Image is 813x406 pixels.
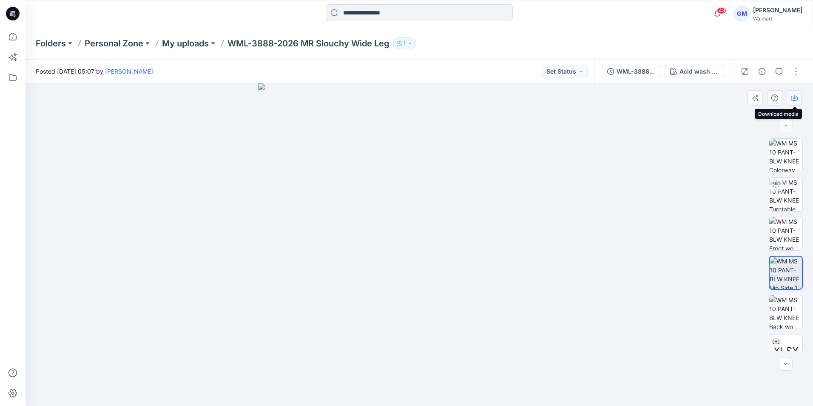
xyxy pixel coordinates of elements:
p: 1 [404,39,406,48]
div: [PERSON_NAME] [753,5,802,15]
button: 1 [393,37,416,49]
div: Walmart [753,15,802,22]
img: WM MS 10 PANT-BLW KNEE Back wo Avatar [769,295,802,329]
a: [PERSON_NAME] [105,68,153,75]
img: eyJhbGciOiJIUzI1NiIsImtpZCI6IjAiLCJzbHQiOiJzZXMiLCJ0eXAiOiJKV1QifQ.eyJkYXRhIjp7InR5cGUiOiJzdG9yYW... [258,83,580,406]
img: WM MS 10 PANT-BLW KNEE Colorway wo Avatar [769,139,802,172]
a: Folders [36,37,66,49]
a: Personal Zone [85,37,143,49]
div: WML-3888-2026 MR Slouchy Wide Leg - Colorway [617,67,656,76]
span: XLSX [773,343,799,359]
span: 43 [717,7,726,14]
button: Acid wash in Rose mum color [665,65,724,78]
img: WM MS 10 PANT-BLW KNEE Turntable with Avatar [769,178,802,211]
a: My uploads [162,37,209,49]
button: WML-3888-2026 MR Slouchy Wide Leg - Colorway [602,65,661,78]
div: GM [734,6,750,21]
div: Acid wash in Rose mum color [679,67,719,76]
button: Details [755,65,769,78]
span: Posted [DATE] 05:07 by [36,67,153,76]
img: WM MS 10 PANT-BLW KNEE Front wo Avatar [769,217,802,250]
p: WML-3888-2026 MR Slouchy Wide Leg [227,37,389,49]
img: WM MS 10 PANT-BLW KNEE Hip Side 1 wo Avatar [770,257,802,289]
